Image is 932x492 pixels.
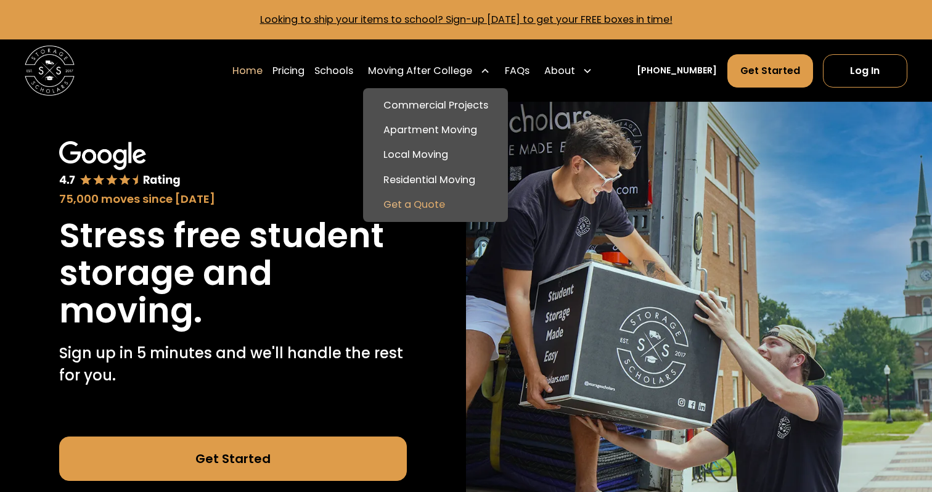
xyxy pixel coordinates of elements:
div: Moving After College [368,64,472,78]
a: Get Started [59,437,407,481]
a: Looking to ship your items to school? Sign-up [DATE] to get your FREE boxes in time! [260,12,672,27]
img: Google 4.7 star rating [59,141,181,187]
p: Sign up in 5 minutes and we'll handle the rest for you. [59,342,407,387]
div: 75,000 moves since [DATE] [59,191,407,207]
nav: Moving After College [363,88,507,222]
h1: Stress free student storage and moving. [59,217,407,330]
a: Commercial Projects [368,93,502,118]
div: About [539,54,597,88]
div: About [544,64,575,78]
a: Schools [314,54,353,88]
a: Get Started [727,54,813,88]
div: Moving After College [363,54,494,88]
a: FAQs [505,54,529,88]
a: Apartment Moving [368,118,502,142]
a: Get a Quote [368,192,502,217]
a: [PHONE_NUMBER] [637,64,717,77]
a: Home [232,54,263,88]
a: Pricing [272,54,305,88]
a: Local Moving [368,142,502,167]
img: Storage Scholars main logo [25,46,75,96]
a: Residential Moving [368,168,502,192]
a: Log In [823,54,907,88]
